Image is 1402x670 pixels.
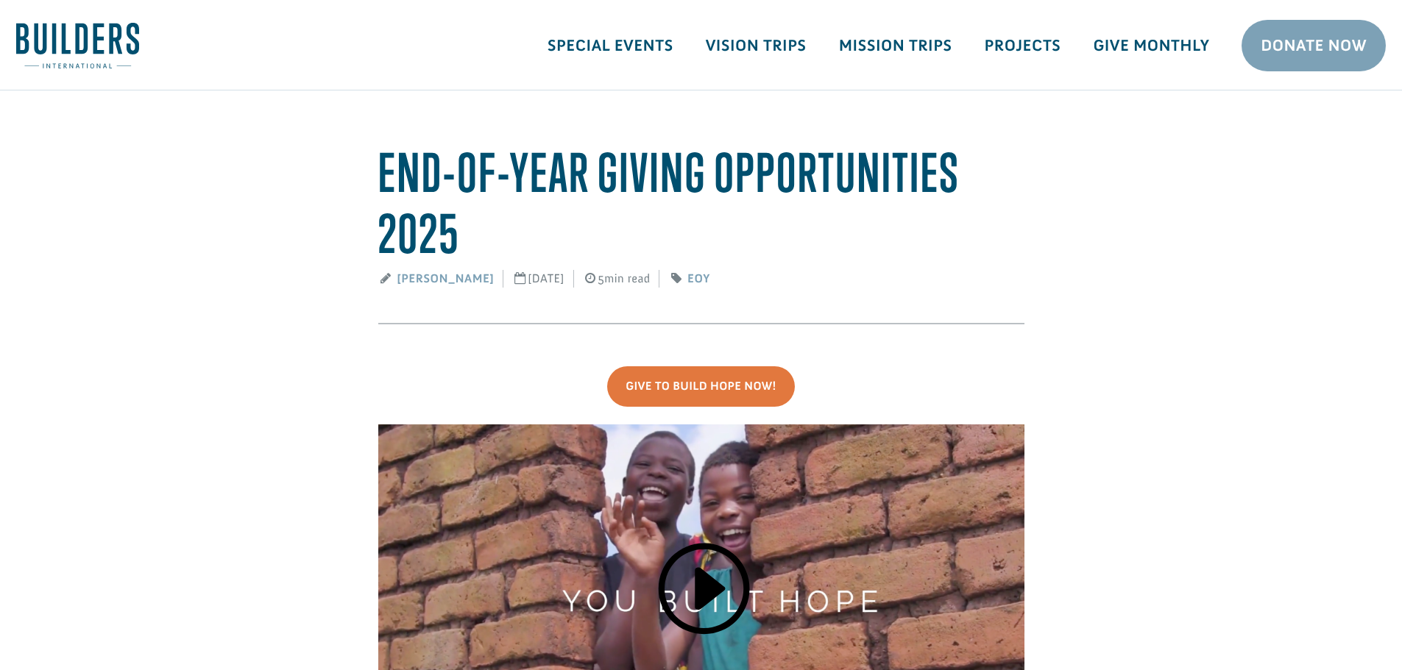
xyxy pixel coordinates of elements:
a: Special Events [531,24,690,67]
a: Mission Trips [823,24,969,67]
a: Donate Now [1242,20,1386,71]
a: Give Monthly [1077,24,1225,67]
img: Builders International [16,23,139,68]
a: Give To Build Hope Now! [607,366,794,407]
span: [DATE] [503,260,574,297]
a: [PERSON_NAME] [397,271,494,286]
a: Vision Trips [690,24,823,67]
a: Projects [969,24,1077,67]
span: 5min read [573,260,659,297]
a: EOY [687,271,710,286]
h1: End-Of-Year Giving Opportunities 2025 [378,142,1024,265]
